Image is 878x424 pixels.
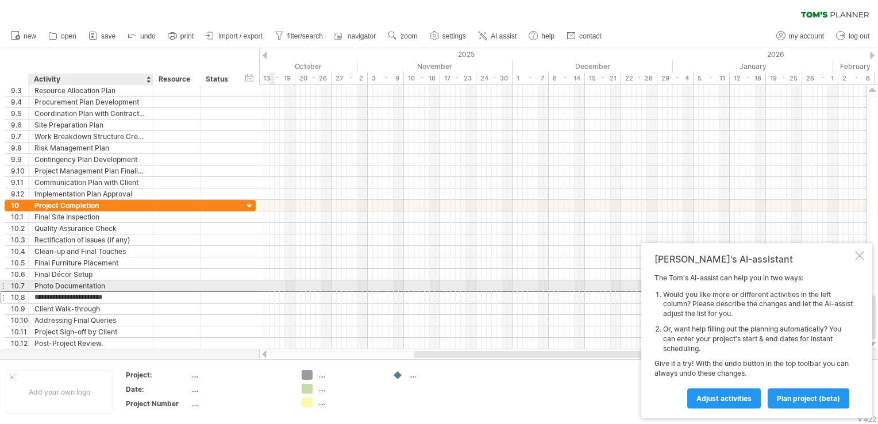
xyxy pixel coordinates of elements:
[654,253,853,265] div: [PERSON_NAME]'s AI-assistant
[368,72,404,84] div: 3 - 9
[34,131,147,142] div: Work Breakdown Structure Creation
[34,338,147,349] div: Post-Project Review.
[11,211,28,222] div: 10.1
[287,32,323,40] span: filter/search
[34,269,147,280] div: Final Décor Setup
[34,85,147,96] div: Resource Allocation Plan
[61,32,76,40] span: open
[663,325,853,353] li: Or, want help filling out the planning automatically? You can enter your project's start & end da...
[777,394,840,403] span: plan project (beta)
[34,223,147,234] div: Quality Assurance Check
[126,399,189,408] div: Project Number
[159,74,194,85] div: Resource
[11,120,28,130] div: 9.6
[11,315,28,326] div: 10.10
[34,154,147,165] div: Contingency Plan Development
[11,269,28,280] div: 10.6
[218,32,263,40] span: import / export
[11,257,28,268] div: 10.5
[34,303,147,314] div: Client Walk-through
[579,32,602,40] span: contact
[11,177,28,188] div: 9.11
[34,257,147,268] div: Final Furniture Placement
[11,200,28,211] div: 10
[45,29,80,44] a: open
[34,108,147,119] div: Coordination Plan with Contractors
[34,211,147,222] div: Final Site Inspection
[295,72,332,84] div: 20 - 26
[11,292,28,303] div: 10.8
[206,74,231,85] div: Status
[34,74,147,85] div: Activity
[197,60,357,72] div: October 2025
[8,29,40,44] a: new
[427,29,469,44] a: settings
[549,72,585,84] div: 8 - 14
[849,32,869,40] span: log out
[730,72,766,84] div: 12 - 18
[766,72,802,84] div: 19 - 25
[768,388,849,408] a: plan project (beta)
[34,188,147,199] div: Implementation Plan Approval
[11,97,28,107] div: 9.4
[332,72,368,84] div: 27 - 2
[191,370,288,380] div: ....
[272,29,326,44] a: filter/search
[11,108,28,119] div: 9.5
[318,398,381,407] div: ....
[34,326,147,337] div: Project Sign-off by Client
[191,399,288,408] div: ....
[773,29,827,44] a: my account
[409,370,472,380] div: ....
[440,72,476,84] div: 17 - 23
[11,142,28,153] div: 9.8
[34,315,147,326] div: Addressing Final Queries
[621,72,657,84] div: 22 - 28
[101,32,115,40] span: save
[476,72,513,84] div: 24 - 30
[11,188,28,199] div: 9.12
[385,29,421,44] a: zoom
[126,370,189,380] div: Project:
[11,165,28,176] div: 9.10
[125,29,159,44] a: undo
[11,280,28,291] div: 10.7
[11,154,28,165] div: 9.9
[694,72,730,84] div: 5 - 11
[585,72,621,84] div: 15 - 21
[126,384,189,394] div: Date:
[513,72,549,84] div: 1 - 7
[34,246,147,257] div: Clean-up and Final Touches
[34,165,147,176] div: Project Management Plan Finalization
[657,72,694,84] div: 29 - 4
[802,72,838,84] div: 26 - 1
[34,97,147,107] div: Procurement Plan Development
[165,29,197,44] a: print
[11,85,28,96] div: 9.3
[11,234,28,245] div: 10.3
[673,60,833,72] div: January 2026
[564,29,605,44] a: contact
[654,273,853,408] div: The Tom's AI-assist can help you in two ways: Give it a try! With the undo button in the top tool...
[475,29,520,44] a: AI assist
[401,32,417,40] span: zoom
[357,60,513,72] div: November 2025
[833,29,873,44] a: log out
[34,234,147,245] div: Rectification of Issues (if any)
[696,394,752,403] span: Adjust activities
[11,303,28,314] div: 10.9
[404,72,440,84] div: 10 - 16
[663,290,853,319] li: Would you like more or different activities in the left column? Please describe the changes and l...
[541,32,554,40] span: help
[318,370,381,380] div: ....
[203,29,266,44] a: import / export
[11,326,28,337] div: 10.11
[858,415,876,423] div: v 422
[789,32,824,40] span: my account
[687,388,761,408] a: Adjust activities
[180,32,194,40] span: print
[34,280,147,291] div: Photo Documentation
[11,246,28,257] div: 10.4
[513,60,673,72] div: December 2025
[24,32,36,40] span: new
